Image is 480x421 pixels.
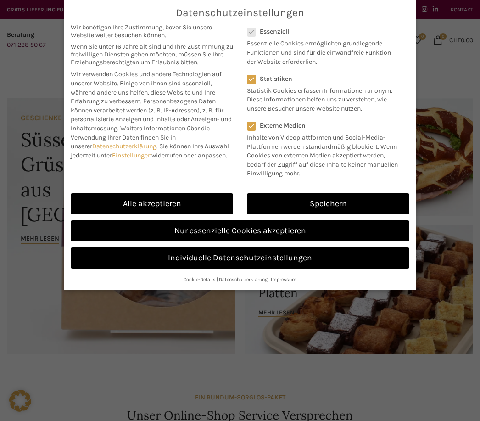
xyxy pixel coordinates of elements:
label: Externe Medien [247,122,403,129]
p: Inhalte von Videoplattformen und Social-Media-Plattformen werden standardmäßig blockiert. Wenn Co... [247,129,403,178]
span: Sie können Ihre Auswahl jederzeit unter widerrufen oder anpassen. [71,142,229,159]
p: Statistik Cookies erfassen Informationen anonym. Diese Informationen helfen uns zu verstehen, wie... [247,83,397,113]
a: Nur essenzielle Cookies akzeptieren [71,220,409,241]
a: Cookie-Details [184,276,216,282]
a: Einstellungen [112,152,151,159]
span: Personenbezogene Daten können verarbeitet werden (z. B. IP-Adressen), z. B. für personalisierte A... [71,97,232,132]
a: Alle akzeptieren [71,193,233,214]
p: Essenzielle Cookies ermöglichen grundlegende Funktionen und sind für die einwandfreie Funktion de... [247,35,397,66]
span: Weitere Informationen über die Verwendung Ihrer Daten finden Sie in unserer . [71,124,210,150]
span: Datenschutzeinstellungen [176,7,304,19]
span: Wenn Sie unter 16 Jahre alt sind und Ihre Zustimmung zu freiwilligen Diensten geben möchten, müss... [71,43,233,66]
label: Essenziell [247,28,397,35]
span: Wir verwenden Cookies und andere Technologien auf unserer Website. Einige von ihnen sind essenzie... [71,70,222,105]
a: Datenschutzerklärung [219,276,268,282]
span: Wir benötigen Ihre Zustimmung, bevor Sie unsere Website weiter besuchen können. [71,23,233,39]
a: Individuelle Datenschutzeinstellungen [71,247,409,269]
a: Speichern [247,193,409,214]
label: Statistiken [247,75,397,83]
a: Datenschutzerklärung [92,142,156,150]
a: Impressum [271,276,296,282]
